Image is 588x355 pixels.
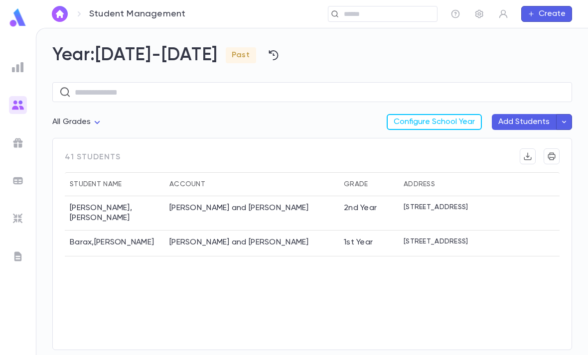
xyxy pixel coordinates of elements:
[12,250,24,262] img: letters_grey.7941b92b52307dd3b8a917253454ce1c.svg
[12,175,24,187] img: batches_grey.339ca447c9d9533ef1741baa751efc33.svg
[344,237,373,247] div: 1st Year
[12,213,24,225] img: imports_grey.530a8a0e642e233f2baf0ef88e8c9fcb.svg
[521,6,572,22] button: Create
[226,50,256,60] span: Past
[65,231,164,256] div: Barax , [PERSON_NAME]
[169,172,205,196] div: Account
[164,172,339,196] div: Account
[12,61,24,73] img: reports_grey.c525e4749d1bce6a11f5fe2a8de1b229.svg
[404,237,468,245] p: [STREET_ADDRESS]
[12,99,24,111] img: students_gradient.3b4df2a2b995ef5086a14d9e1675a5ee.svg
[492,114,556,130] button: Add Students
[387,114,482,130] button: Configure School Year
[344,172,368,196] div: Grade
[8,8,28,27] img: logo
[65,196,164,231] div: [PERSON_NAME] , [PERSON_NAME]
[52,44,572,66] h2: Year: [DATE]-[DATE]
[65,148,121,172] span: 41 students
[344,203,377,213] div: 2nd Year
[52,118,91,126] span: All Grades
[169,203,309,213] div: Baker, Matt and Dina
[52,113,103,132] div: All Grades
[404,172,435,196] div: Address
[54,10,66,18] img: home_white.a664292cf8c1dea59945f0da9f25487c.svg
[12,137,24,149] img: campaigns_grey.99e729a5f7ee94e3726e6486bddda8f1.svg
[70,172,122,196] div: Student Name
[169,237,309,247] div: Barax, Eliyahu and Lara
[404,203,468,211] p: [STREET_ADDRESS]
[339,172,399,196] div: Grade
[89,8,185,19] p: Student Management
[65,172,164,196] div: Student Name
